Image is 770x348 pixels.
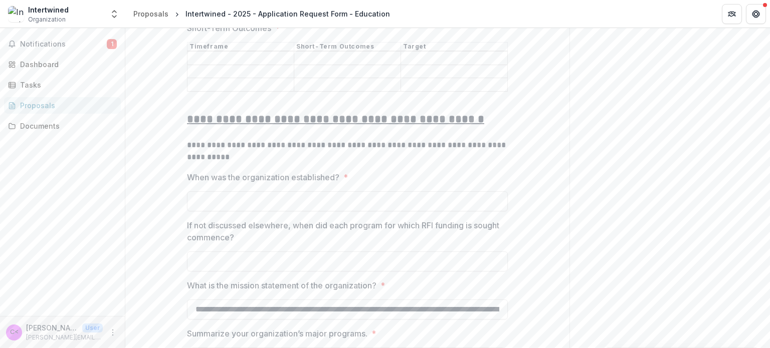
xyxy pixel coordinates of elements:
[20,100,113,111] div: Proposals
[133,9,168,19] div: Proposals
[82,323,103,332] p: User
[187,22,271,34] p: Short-Term Outcomes
[26,333,103,342] p: [PERSON_NAME][EMAIL_ADDRESS][PERSON_NAME][DOMAIN_NAME]
[20,80,113,90] div: Tasks
[20,59,113,70] div: Dashboard
[187,171,339,183] p: When was the organization established?
[4,56,121,73] a: Dashboard
[20,121,113,131] div: Documents
[294,43,401,52] th: Short-Term Outcomes
[107,326,119,338] button: More
[28,5,69,15] div: Intertwined
[746,4,766,24] button: Get Help
[401,43,508,52] th: Target
[107,4,121,24] button: Open entity switcher
[26,322,78,333] p: [PERSON_NAME] <[PERSON_NAME][EMAIL_ADDRESS][PERSON_NAME][DOMAIN_NAME]>
[4,97,121,114] a: Proposals
[20,40,107,49] span: Notifications
[187,279,376,291] p: What is the mission statement of the organization?
[4,36,121,52] button: Notifications1
[129,7,394,21] nav: breadcrumb
[185,9,390,19] div: Intertwined - 2025 - Application Request Form - Education
[187,327,367,339] p: Summarize your organization’s major programs.
[28,15,66,24] span: Organization
[187,219,502,243] p: If not discussed elsewhere, when did each program for which RFI funding is sought commence?
[722,4,742,24] button: Partners
[4,118,121,134] a: Documents
[129,7,172,21] a: Proposals
[187,43,294,52] th: Timeframe
[4,77,121,93] a: Tasks
[8,6,24,22] img: Intertwined
[10,329,19,335] div: Cheronda Bryan <cheronda.bryan@liveintertwined.org>
[107,39,117,49] span: 1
